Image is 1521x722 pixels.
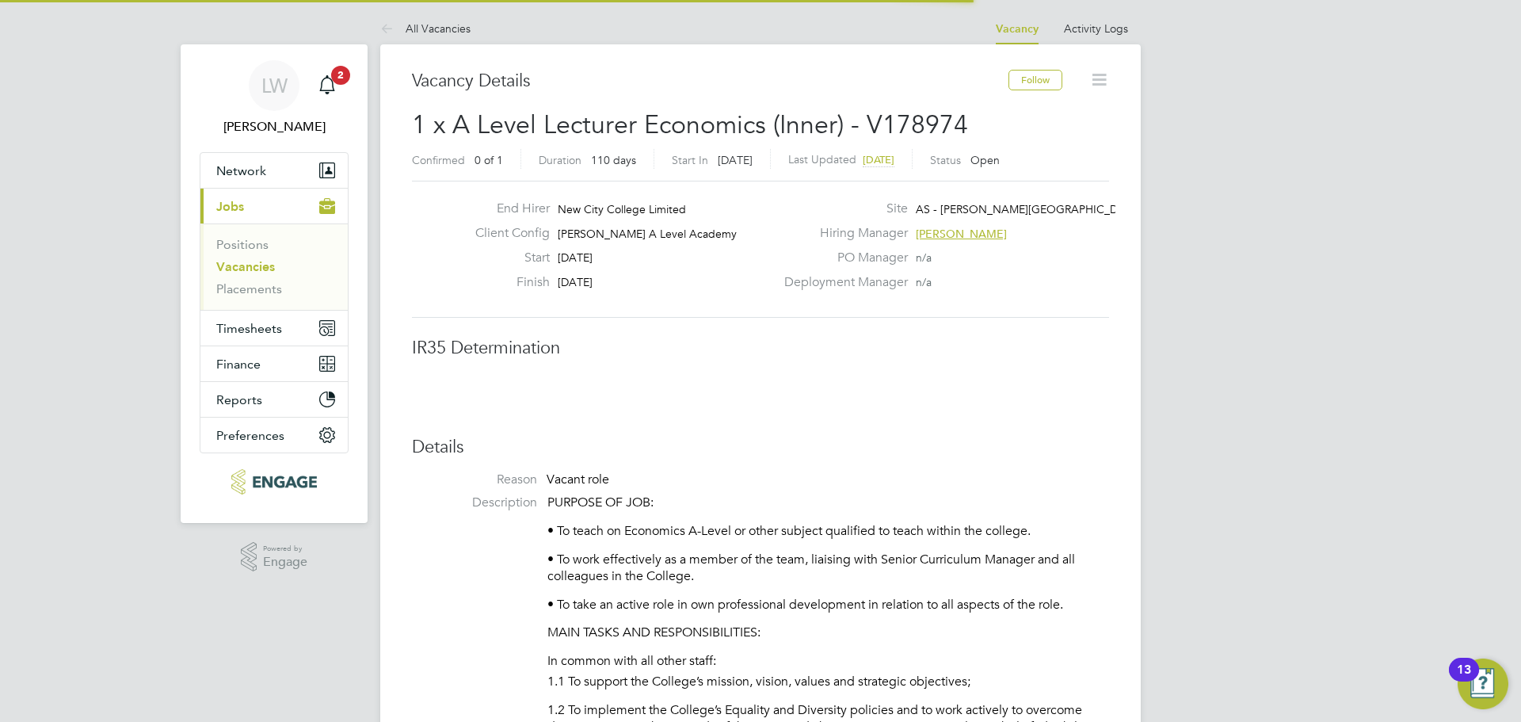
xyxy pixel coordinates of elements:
button: Follow [1008,70,1062,90]
h3: Details [412,436,1109,459]
span: [PERSON_NAME] [916,227,1007,241]
span: Louis Warner [200,117,349,136]
label: Reason [412,472,537,488]
label: Hiring Manager [775,225,908,242]
label: End Hirer [463,201,550,217]
span: 1 x A Level Lecturer Economics (Inner) - V178974 [412,109,968,140]
span: 2 [331,66,350,85]
span: Engage [263,556,307,569]
span: LW [261,75,288,96]
button: Finance [200,346,348,381]
label: Start [463,250,550,266]
button: Reports [200,382,348,417]
p: PURPOSE OF JOB: [547,495,1109,511]
button: Open Resource Center, 13 new notifications [1458,659,1508,709]
button: Jobs [200,189,348,223]
label: Start In [672,153,708,167]
span: Open [970,153,1000,167]
div: 13 [1457,670,1471,690]
nav: Main navigation [181,44,368,523]
a: Powered byEngage [241,542,308,572]
button: Network [200,153,348,188]
span: Network [216,163,266,178]
label: Last Updated [788,152,856,166]
label: Finish [463,274,550,291]
a: Vacancies [216,259,275,274]
span: Reports [216,392,262,407]
img: xede-logo-retina.png [231,469,316,495]
span: Finance [216,357,261,372]
a: Vacancy [996,22,1039,36]
span: 110 days [591,153,636,167]
a: Activity Logs [1064,21,1128,36]
span: New City College Limited [558,202,686,216]
a: 2 [311,60,343,111]
label: Status [930,153,961,167]
label: Client Config [463,225,550,242]
button: Timesheets [200,311,348,346]
label: Confirmed [412,153,465,167]
a: Go to home page [200,469,349,495]
p: 1.1 To support the College’s mission, vision, values and strategic objectives; [547,674,1109,690]
a: All Vacancies [380,21,471,36]
span: Powered by [263,542,307,556]
p: MAIN TASKS AND RESPONSIBILITIES: [547,625,1109,641]
label: PO Manager [775,250,908,266]
label: Deployment Manager [775,274,908,291]
div: Jobs [200,223,348,310]
span: n/a [916,275,932,289]
span: [DATE] [558,275,593,289]
span: [DATE] [718,153,753,167]
span: n/a [916,250,932,265]
a: LW[PERSON_NAME] [200,60,349,136]
span: [DATE] [558,250,593,265]
span: Timesheets [216,321,282,336]
h3: Vacancy Details [412,70,1008,93]
p: • To take an active role in own professional development in relation to all aspects of the role. [547,597,1109,613]
span: AS - [PERSON_NAME][GEOGRAPHIC_DATA] [916,202,1142,216]
span: Preferences [216,428,284,443]
span: Vacant role [547,472,609,487]
a: Positions [216,237,269,252]
label: Description [412,495,537,511]
button: Preferences [200,418,348,453]
label: Duration [539,153,581,167]
p: • To work effectively as a member of the team, liaising with Senior Curriculum Manager and all co... [547,552,1109,585]
span: Jobs [216,199,244,214]
span: 0 of 1 [475,153,503,167]
span: [PERSON_NAME] A Level Academy [558,227,737,241]
span: [DATE] [863,153,894,166]
p: • To teach on Economics A-Level or other subject qualified to teach within the college. [547,523,1109,540]
a: Placements [216,281,282,296]
h3: IR35 Determination [412,337,1109,360]
label: Site [775,201,908,217]
li: In common with all other staff: [547,653,1109,674]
